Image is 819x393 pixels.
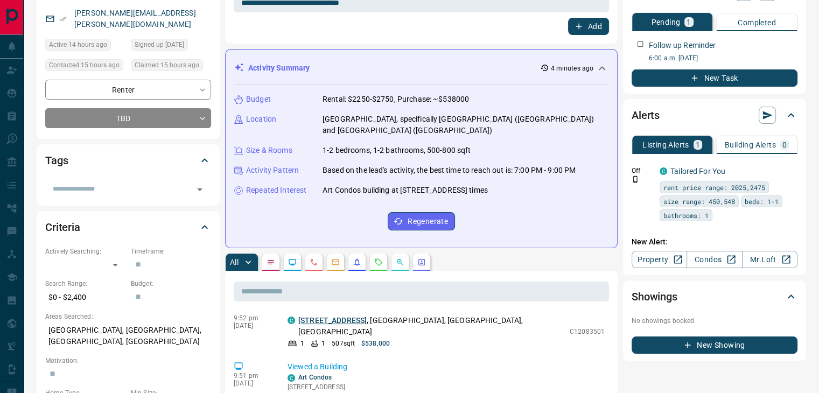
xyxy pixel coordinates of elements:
[135,39,184,50] span: Signed up [DATE]
[632,288,677,305] h2: Showings
[246,145,292,156] p: Size & Rooms
[696,141,700,149] p: 1
[551,64,593,73] p: 4 minutes ago
[45,321,211,350] p: [GEOGRAPHIC_DATA], [GEOGRAPHIC_DATA], [GEOGRAPHIC_DATA], [GEOGRAPHIC_DATA]
[745,196,779,207] span: beds: 1-1
[687,18,691,26] p: 1
[45,214,211,240] div: Criteria
[632,251,687,268] a: Property
[323,165,576,176] p: Based on the lead's activity, the best time to reach out is: 7:00 PM - 9:00 PM
[660,167,667,175] div: condos.ca
[131,279,211,289] p: Budget:
[632,176,639,183] svg: Push Notification Only
[49,60,120,71] span: Contacted 15 hours ago
[353,258,361,266] svg: Listing Alerts
[45,108,211,128] div: TBD
[45,39,125,54] div: Tue Oct 14 2025
[632,102,797,128] div: Alerts
[632,316,797,326] p: No showings booked
[45,219,80,236] h2: Criteria
[332,339,355,348] p: 507 sqft
[234,372,271,380] p: 9:51 pm
[388,212,455,230] button: Regenerate
[396,258,404,266] svg: Opportunities
[632,336,797,354] button: New Showing
[374,258,383,266] svg: Requests
[131,59,211,74] div: Tue Oct 14 2025
[321,339,325,348] p: 1
[570,327,605,336] p: C12083501
[45,289,125,306] p: $0 - $2,400
[323,185,488,196] p: Art Condos building at [STREET_ADDRESS] times
[361,339,390,348] p: $538,000
[288,317,295,324] div: condos.ca
[725,141,776,149] p: Building Alerts
[670,167,725,176] a: Tailored For You
[267,258,275,266] svg: Notes
[230,258,239,266] p: All
[234,322,271,329] p: [DATE]
[246,114,276,125] p: Location
[632,107,660,124] h2: Alerts
[663,210,709,221] span: bathrooms: 1
[45,80,211,100] div: Renter
[74,9,196,29] a: [PERSON_NAME][EMAIL_ADDRESS][PERSON_NAME][DOMAIN_NAME]
[131,247,211,256] p: Timeframe:
[248,62,310,74] p: Activity Summary
[45,356,211,366] p: Motivation:
[632,166,653,176] p: Off
[649,53,797,63] p: 6:00 a.m. [DATE]
[298,316,367,325] a: [STREET_ADDRESS]
[131,39,211,54] div: Mon Jun 17 2024
[742,251,797,268] a: Mr.Loft
[288,382,401,392] p: [STREET_ADDRESS]
[246,165,299,176] p: Activity Pattern
[234,314,271,322] p: 9:52 pm
[417,258,426,266] svg: Agent Actions
[288,374,295,382] div: condos.ca
[687,251,742,268] a: Condos
[782,141,787,149] p: 0
[663,182,765,193] span: rent price range: 2025,2475
[642,141,689,149] p: Listing Alerts
[298,315,564,338] p: , [GEOGRAPHIC_DATA], [GEOGRAPHIC_DATA], [GEOGRAPHIC_DATA]
[632,236,797,248] p: New Alert:
[234,58,608,78] div: Activity Summary4 minutes ago
[45,59,125,74] div: Tue Oct 14 2025
[300,339,304,348] p: 1
[738,19,776,26] p: Completed
[298,374,332,381] a: Art Condos
[632,284,797,310] div: Showings
[49,39,107,50] span: Active 14 hours ago
[288,361,605,373] p: Viewed a Building
[45,279,125,289] p: Search Range:
[651,18,680,26] p: Pending
[45,148,211,173] div: Tags
[310,258,318,266] svg: Calls
[323,94,469,105] p: Rental: $2250-$2750, Purchase: ~$538000
[649,40,716,51] p: Follow up Reminder
[45,152,68,169] h2: Tags
[288,258,297,266] svg: Lead Browsing Activity
[632,69,797,87] button: New Task
[135,60,199,71] span: Claimed 15 hours ago
[59,15,67,23] svg: Email Verified
[323,114,608,136] p: [GEOGRAPHIC_DATA], specifically [GEOGRAPHIC_DATA] ([GEOGRAPHIC_DATA]) and [GEOGRAPHIC_DATA] ([GEO...
[323,145,471,156] p: 1-2 bedrooms, 1-2 bathrooms, 500-800 sqft
[663,196,735,207] span: size range: 450,548
[246,185,306,196] p: Repeated Interest
[234,380,271,387] p: [DATE]
[45,312,211,321] p: Areas Searched:
[246,94,271,105] p: Budget
[45,247,125,256] p: Actively Searching:
[331,258,340,266] svg: Emails
[568,18,609,35] button: Add
[192,182,207,197] button: Open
